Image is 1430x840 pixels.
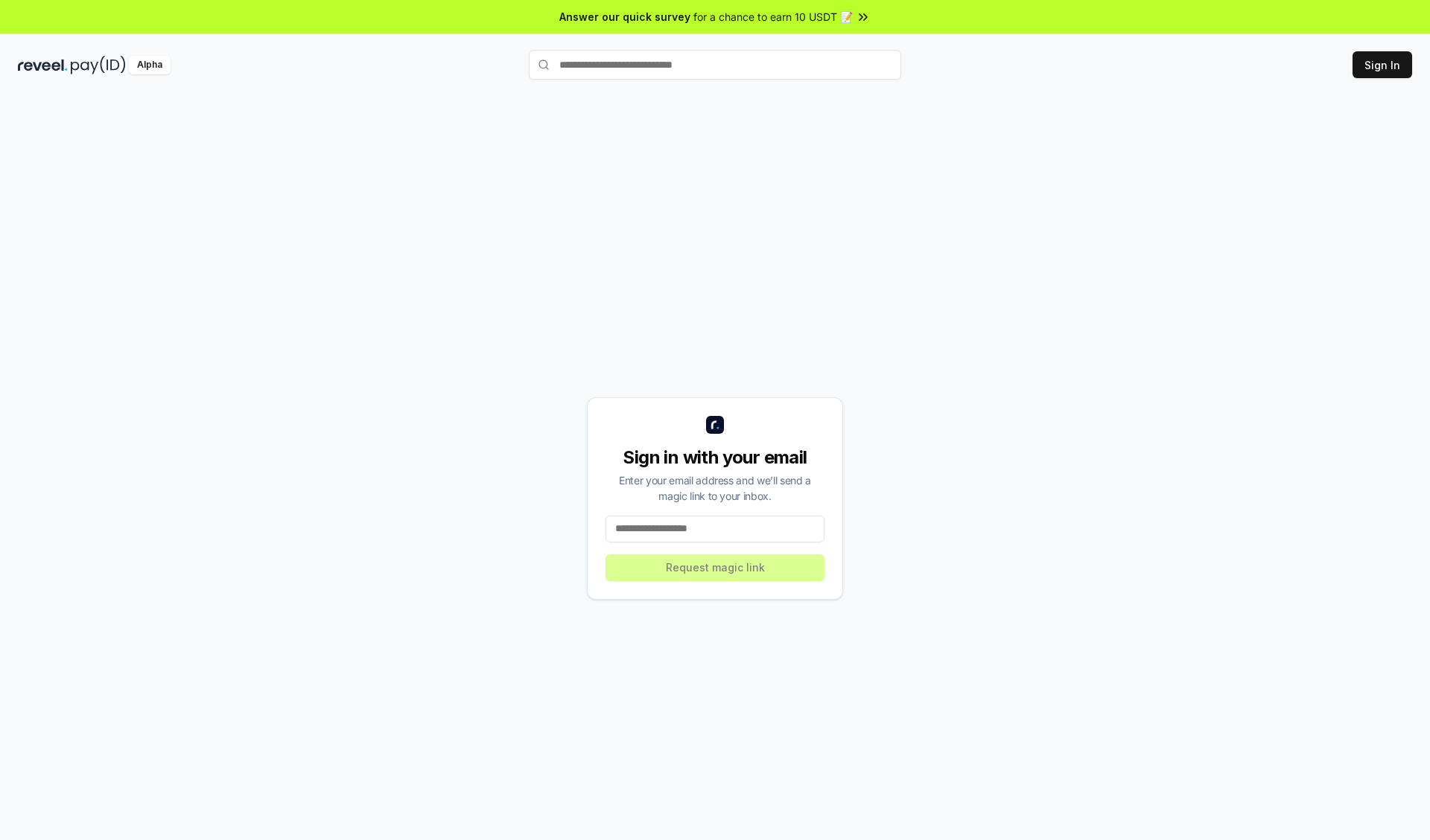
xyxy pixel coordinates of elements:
span: Answer our quick survey [559,9,690,25]
img: logo_small [706,416,724,434]
div: Alpha [129,56,171,74]
div: Sign in with your email [606,446,824,469]
span: for a chance to earn 10 USDT 📝 [693,9,853,25]
button: Sign In [1353,51,1412,78]
div: Enter your email address and we’ll send a magic link to your inbox. [606,472,824,504]
img: pay_id [71,56,126,74]
img: reveel_dark [18,56,68,74]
